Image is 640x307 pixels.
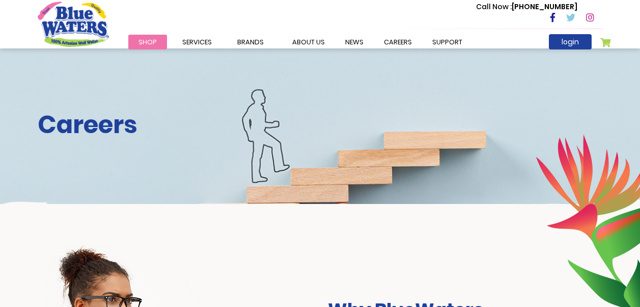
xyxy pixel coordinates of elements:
span: Services [182,37,212,47]
span: Brands [237,37,264,47]
span: Call Now : [476,2,512,12]
a: login [549,34,592,49]
a: store logo [38,2,109,46]
a: about us [282,35,335,49]
a: careers [374,35,422,49]
h2: Careers [38,110,603,140]
p: [PHONE_NUMBER] [476,2,577,12]
a: support [422,35,472,49]
a: News [335,35,374,49]
span: Shop [138,37,157,47]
